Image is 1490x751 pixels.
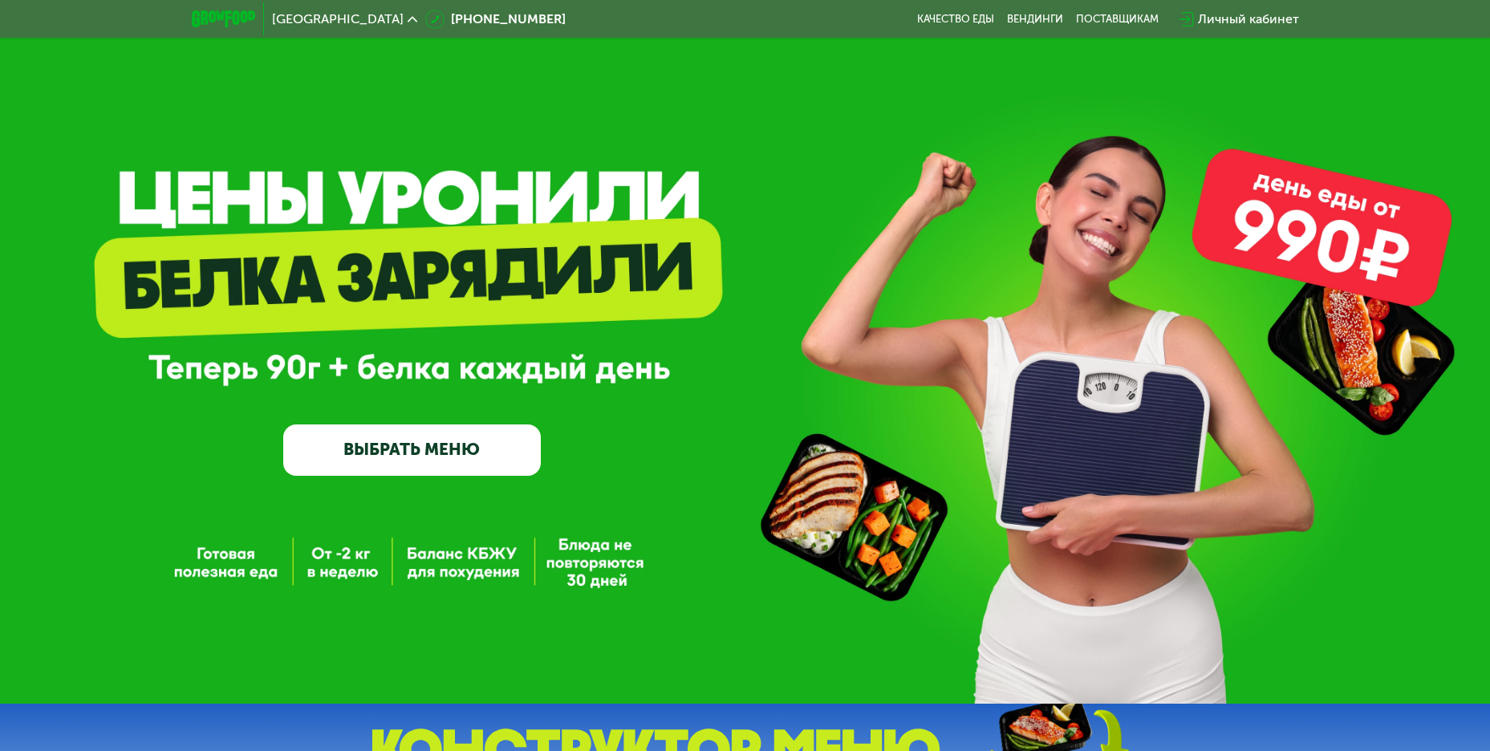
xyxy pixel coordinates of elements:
[283,424,541,476] a: ВЫБРАТЬ МЕНЮ
[425,10,566,29] a: [PHONE_NUMBER]
[1198,10,1299,29] div: Личный кабинет
[1007,13,1063,26] a: Вендинги
[1076,13,1159,26] div: поставщикам
[272,13,404,26] span: [GEOGRAPHIC_DATA]
[917,13,994,26] a: Качество еды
